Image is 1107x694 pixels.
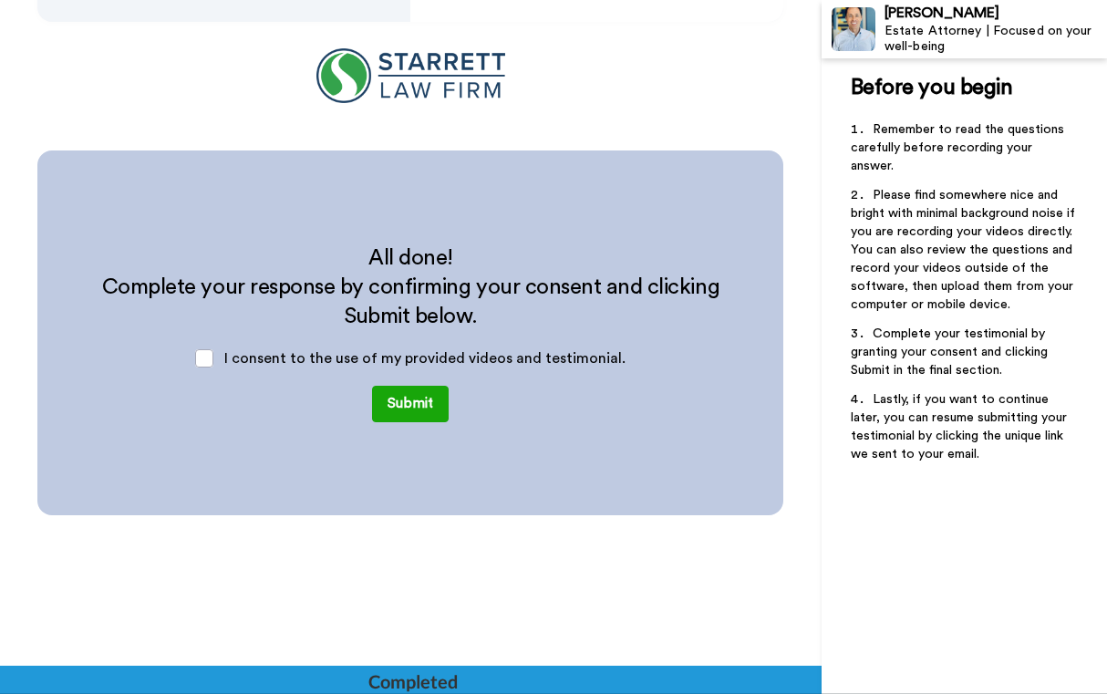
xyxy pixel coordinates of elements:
span: All done! [368,247,453,269]
span: Please find somewhere nice and bright with minimal background noise if you are recording your vid... [851,189,1079,311]
span: Remember to read the questions carefully before recording your answer. [851,123,1068,172]
span: Lastly, if you want to continue later, you can resume submitting your testimonial by clicking the... [851,393,1071,461]
div: Estate Attorney | Focused on your well-being [885,24,1106,55]
div: Completed [368,668,456,694]
span: Before you begin [851,77,1012,98]
span: Complete your testimonial by granting your consent and clicking Submit in the final section. [851,327,1051,377]
div: [PERSON_NAME] [885,5,1106,22]
span: Complete your response by confirming your consent and clicking Submit below. [102,276,725,327]
span: I consent to the use of my provided videos and testimonial. [224,351,626,366]
img: Profile Image [832,7,875,51]
button: Submit [372,386,449,422]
